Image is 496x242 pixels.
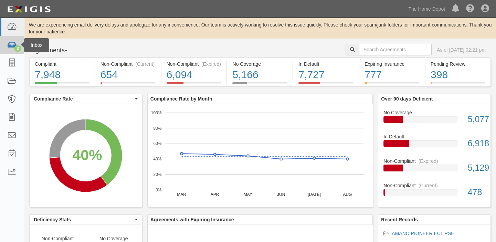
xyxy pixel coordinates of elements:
[359,44,432,55] input: Search Agreements
[244,192,252,197] text: MAY
[277,192,285,197] text: JUN
[95,82,161,88] a: Non-Compliant(Current)654
[298,61,353,67] div: In Default
[24,38,49,52] div: Inbox
[148,104,373,207] svg: A chart.
[24,21,496,35] div: We are experiencing email delivery delays and apologize for any inconvenience. Our team is active...
[72,145,102,166] div: 40%
[365,61,420,67] div: Expiring Insurance
[153,157,161,161] text: 40%
[437,46,486,53] div: As of [DATE] 02:21 pm
[167,61,222,67] div: Non-Compliant (Expired)
[381,217,418,222] b: Recent Records
[378,182,490,189] div: Non-Compliant
[150,96,212,102] b: Compliance Rate by Month
[35,67,89,82] div: 7,948
[383,109,485,134] a: No Coverage5,077
[463,137,490,150] div: 6,918
[383,133,485,158] a: In Default6,918
[463,113,490,126] div: 5,077
[298,67,353,82] div: 7,727
[156,187,162,192] text: 0%
[101,67,156,82] div: 654
[431,67,485,82] div: 398
[153,126,161,130] text: 80%
[405,2,448,16] a: The Home Depot
[378,158,490,165] div: Non-Compliant
[365,67,420,82] div: 777
[34,95,133,102] span: Compliance Rate
[34,216,133,223] span: Deficiency Stats
[425,82,491,88] a: Pending Review398
[359,82,425,88] a: Expiring Insurance777
[14,45,21,52] div: 3
[135,61,155,67] div: (Current)
[392,231,454,236] a: AMANO PIONEER ECLIPSE
[151,110,162,115] text: 100%
[29,82,95,88] a: Compliant7,948
[378,109,490,116] div: No Coverage
[30,215,142,224] button: Deficiency Stats
[150,217,234,222] b: Agreements with Expiring Insurance
[161,82,227,88] a: Non-Compliant(Expired)6,094
[343,192,352,197] text: AUG
[153,172,161,177] text: 20%
[5,3,53,15] img: logo-5460c22ac91f19d4615b14bd174203de0afe785f0fc80cf4dbbc73dc1793850b.png
[232,61,287,67] div: No Coverage
[227,82,293,88] a: No Coverage5,166
[30,104,142,207] svg: A chart.
[30,94,142,104] button: Compliance Rate
[201,61,221,67] div: (Expired)
[167,67,222,82] div: 6,094
[419,158,438,165] div: (Expired)
[153,141,161,146] text: 60%
[101,61,156,67] div: Non-Compliant (Current)
[29,44,81,57] button: Agreements
[177,192,186,197] text: MAR
[463,186,490,199] div: 478
[210,192,219,197] text: APR
[383,158,485,182] a: Non-Compliant(Expired)5,129
[293,82,359,88] a: In Default7,727
[308,192,321,197] text: [DATE]
[419,182,438,189] div: (Current)
[381,96,433,102] b: Over 90 days Deficient
[431,61,485,67] div: Pending Review
[383,182,485,201] a: Non-Compliant(Current)478
[378,133,490,140] div: In Default
[232,67,287,82] div: 5,166
[463,162,490,174] div: 5,129
[466,5,474,13] i: Help Center - Complianz
[35,61,89,67] div: Compliant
